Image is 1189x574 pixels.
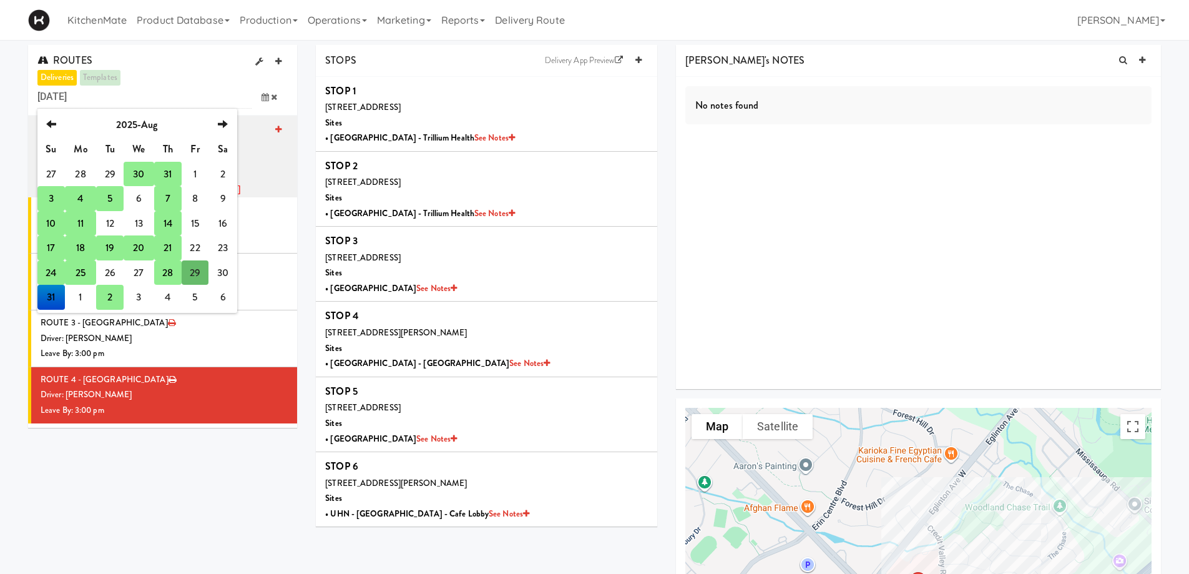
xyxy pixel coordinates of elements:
[80,70,120,86] a: templates
[208,137,237,162] th: Sa
[182,137,209,162] th: Fr
[316,77,657,152] li: STOP 1[STREET_ADDRESS]Sites• [GEOGRAPHIC_DATA] - Trillium HealthSee Notes
[325,357,550,369] b: • [GEOGRAPHIC_DATA] - [GEOGRAPHIC_DATA]
[96,235,124,260] td: 19
[208,162,237,187] td: 2
[208,211,237,236] td: 16
[124,260,154,285] td: 27
[37,235,65,260] td: 17
[37,285,65,310] td: 31
[65,112,209,137] th: 2025-Aug
[316,302,657,377] li: STOP 4[STREET_ADDRESS][PERSON_NAME]Sites• [GEOGRAPHIC_DATA] - [GEOGRAPHIC_DATA]See Notes
[65,137,96,162] th: Mo
[182,162,209,187] td: 1
[208,260,237,285] td: 30
[124,162,154,187] td: 30
[37,186,65,211] td: 3
[154,211,182,236] td: 14
[124,285,154,310] td: 3
[685,86,1152,125] div: No notes found
[28,310,297,367] li: ROUTE 3 - [GEOGRAPHIC_DATA]Driver: [PERSON_NAME]Leave By: 3:00 pm
[37,211,65,236] td: 10
[489,508,529,520] a: See Notes
[325,508,529,520] b: • UHN - [GEOGRAPHIC_DATA] - Cafe Lobby
[316,152,657,227] li: STOP 2[STREET_ADDRESS]Sites• [GEOGRAPHIC_DATA] - Trillium HealthSee Notes
[325,207,515,219] b: • [GEOGRAPHIC_DATA] - Trillium Health
[325,234,358,248] b: STOP 3
[325,325,648,341] div: [STREET_ADDRESS][PERSON_NAME]
[325,100,648,116] div: [STREET_ADDRESS]
[124,235,154,260] td: 20
[154,260,182,285] td: 28
[509,357,550,369] a: See Notes
[325,384,358,398] b: STOP 5
[154,285,182,310] td: 4
[325,159,358,173] b: STOP 2
[325,342,342,354] b: Sites
[28,197,297,254] li: ROUTE 1 - [GEOGRAPHIC_DATA]Driver: [PERSON_NAME]Leave By: 3:00 pm
[1120,414,1145,439] button: Toggle fullscreen view
[182,211,209,236] td: 15
[96,260,124,285] td: 26
[316,227,657,302] li: STOP 3[STREET_ADDRESS]Sites• [GEOGRAPHIC_DATA]See Notes
[208,186,237,211] td: 9
[65,162,96,187] td: 28
[208,235,237,260] td: 23
[41,403,288,418] div: Leave By: 3:00 pm
[154,186,182,211] td: 7
[325,84,356,98] b: STOP 1
[325,250,648,266] div: [STREET_ADDRESS]
[41,331,288,347] div: Driver: [PERSON_NAME]
[41,387,288,403] div: Driver: [PERSON_NAME]
[416,433,457,445] a: See Notes
[325,433,457,445] b: • [GEOGRAPHIC_DATA]
[208,285,237,310] td: 6
[65,211,96,236] td: 11
[325,192,342,204] b: Sites
[316,377,657,452] li: STOP 5[STREET_ADDRESS]Sites• [GEOGRAPHIC_DATA]See Notes
[325,175,648,191] div: [STREET_ADDRESS]
[96,162,124,187] td: 29
[96,137,124,162] th: Tu
[182,285,209,310] td: 5
[41,346,288,362] div: Leave By: 3:00 pm
[692,414,743,439] button: Show street map
[325,282,457,294] b: • [GEOGRAPHIC_DATA]
[325,132,515,144] b: • [GEOGRAPHIC_DATA] - Trillium Health
[65,235,96,260] td: 18
[28,254,297,310] li: ROUTE 2 - [GEOGRAPHIC_DATA]Driver: [PERSON_NAME] [PERSON_NAME]Leave By: 3:00 pm
[182,235,209,260] td: 22
[154,137,182,162] th: Th
[37,162,65,187] td: 27
[124,211,154,236] td: 13
[325,400,648,416] div: [STREET_ADDRESS]
[37,53,92,67] span: ROUTES
[325,53,356,67] span: STOPS
[325,267,342,279] b: Sites
[325,117,342,129] b: Sites
[154,162,182,187] td: 31
[325,309,359,323] b: STOP 4
[743,414,813,439] button: Show satellite imagery
[154,235,182,260] td: 21
[182,186,209,211] td: 8
[65,285,96,310] td: 1
[65,260,96,285] td: 25
[96,285,124,310] td: 2
[124,186,154,211] td: 6
[325,459,358,473] b: STOP 6
[316,452,657,527] li: STOP 6[STREET_ADDRESS][PERSON_NAME]Sites• UHN - [GEOGRAPHIC_DATA] - Cafe LobbySee Notes
[325,492,342,504] b: Sites
[325,476,648,492] div: [STREET_ADDRESS][PERSON_NAME]
[37,260,65,285] td: 24
[96,211,124,236] td: 12
[539,51,629,70] a: Delivery App Preview
[65,186,96,211] td: 4
[325,417,342,429] b: Sites
[41,317,168,329] span: ROUTE 3 - [GEOGRAPHIC_DATA]
[28,367,297,423] li: ROUTE 4 - [GEOGRAPHIC_DATA]Driver: [PERSON_NAME]Leave By: 3:00 pm
[37,137,65,162] th: Su
[124,137,154,162] th: We
[416,282,457,294] a: See Notes
[28,9,50,31] img: Micromart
